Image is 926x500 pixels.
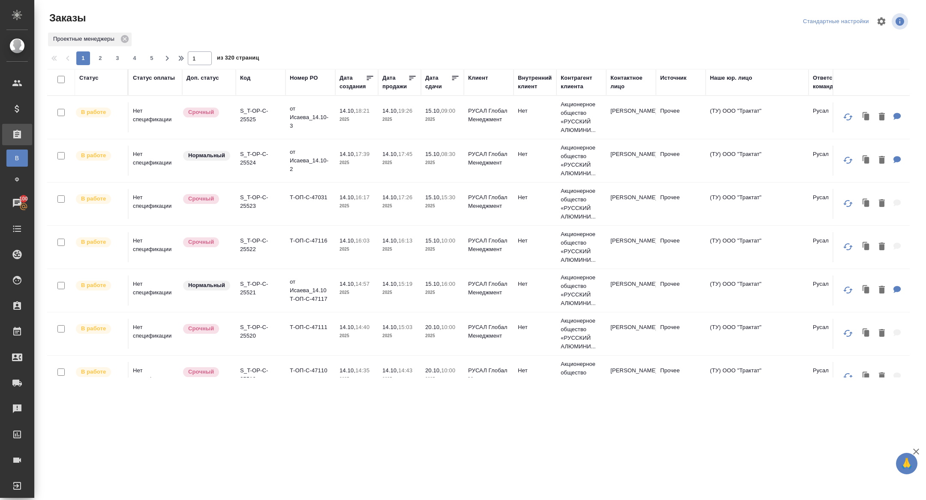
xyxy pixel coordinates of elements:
div: Ответственная команда [813,74,855,91]
button: 🙏 [896,453,917,474]
p: 16:00 [441,281,455,287]
div: Контрагент клиента [561,74,602,91]
button: Удалить [875,281,889,299]
p: 14.10, [382,108,398,114]
div: Код [240,74,250,82]
td: [PERSON_NAME] [606,189,656,219]
p: 14.10, [340,367,355,374]
p: Нет [518,107,552,115]
p: 2025 [425,159,460,167]
p: Акционерное общество «РУССКИЙ АЛЮМИНИ... [561,230,602,264]
td: Т-ОП-С-47110 [286,362,335,392]
p: 14:40 [355,324,370,330]
p: 2025 [340,115,374,124]
p: 14.10, [382,281,398,287]
p: 17:45 [398,151,412,157]
td: (ТУ) ООО "Трактат" [706,189,809,219]
p: S_T-OP-C-25523 [240,193,281,210]
p: Нормальный [188,281,225,290]
p: 15:30 [441,194,455,201]
p: 14.10, [382,324,398,330]
p: 2025 [425,288,460,297]
td: [PERSON_NAME] [606,275,656,305]
span: 2 [93,54,107,63]
button: Клонировать [858,368,875,386]
div: Выставляется автоматически, если на указанный объем услуг необходимо больше времени в стандартном... [182,366,231,378]
td: Нет спецификации [129,319,182,349]
div: Выставляет ПМ после принятия заказа от КМа [75,280,123,291]
p: 15.10, [425,237,441,244]
td: [PERSON_NAME] [606,319,656,349]
td: Прочее [656,146,706,176]
td: Нет спецификации [129,189,182,219]
div: split button [801,15,871,28]
p: 2025 [382,288,417,297]
td: Т-ОП-С-47116 [286,232,335,262]
p: В работе [81,368,106,376]
p: 2025 [340,159,374,167]
div: Доп. статус [186,74,219,82]
p: 14.10, [340,194,355,201]
button: 4 [128,51,141,65]
p: РУСАЛ Глобал Менеджмент [468,193,509,210]
p: 16:17 [355,194,370,201]
div: Дата создания [340,74,366,91]
div: Дата сдачи [425,74,451,91]
p: S_T-OP-C-25525 [240,107,281,124]
p: 2025 [382,332,417,340]
p: S_T-OP-C-25522 [240,237,281,254]
div: Клиент [468,74,488,82]
div: Выставляется автоматически, если на указанный объем услуг необходимо больше времени в стандартном... [182,107,231,118]
p: Нет [518,280,552,288]
p: РУСАЛ Глобал Менеджмент [468,237,509,254]
p: 14.10, [340,108,355,114]
p: В работе [81,238,106,246]
p: Акционерное общество «РУССКИЙ АЛЮМИНИ... [561,100,602,135]
span: 5 [145,54,159,63]
p: Срочный [188,368,214,376]
p: 14.10, [382,151,398,157]
p: 2025 [382,375,417,383]
p: 14.10, [382,237,398,244]
td: Русал [809,275,858,305]
p: 19:26 [398,108,412,114]
p: Акционерное общество «РУССКИЙ АЛЮМИНИ... [561,144,602,178]
td: Нет спецификации [129,275,182,305]
p: 15:03 [398,324,412,330]
p: 2025 [340,202,374,210]
div: Выставляет ПМ после принятия заказа от КМа [75,107,123,118]
p: 18:21 [355,108,370,114]
td: Русал [809,102,858,132]
p: 20.10, [425,367,441,374]
span: Настроить таблицу [871,11,892,32]
p: Нет [518,150,552,159]
button: Клонировать [858,195,875,213]
p: 2025 [425,245,460,254]
button: Обновить [838,107,858,127]
p: Нормальный [188,151,225,160]
td: Нет спецификации [129,362,182,392]
p: 15.10, [425,194,441,201]
p: В работе [81,151,106,160]
td: от Исаева_14.10 Т-ОП-С-47117 [286,273,335,308]
p: 16:03 [355,237,370,244]
p: 2025 [340,332,374,340]
td: Нет спецификации [129,232,182,262]
p: 2025 [340,245,374,254]
div: Выставляет ПМ после принятия заказа от КМа [75,237,123,248]
td: Прочее [656,319,706,349]
a: В [6,150,28,167]
p: 2025 [382,202,417,210]
td: Прочее [656,102,706,132]
td: Т-ОП-С-47111 [286,319,335,349]
span: Ф [11,175,24,184]
div: Статус по умолчанию для стандартных заказов [182,280,231,291]
div: Выставляет ПМ после принятия заказа от КМа [75,193,123,205]
div: Проектные менеджеры [48,33,132,46]
td: Т-ОП-С-47031 [286,189,335,219]
div: Статус по умолчанию для стандартных заказов [182,150,231,162]
p: Нет [518,237,552,245]
p: 17:39 [355,151,370,157]
p: 14:57 [355,281,370,287]
button: Клонировать [858,108,875,126]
